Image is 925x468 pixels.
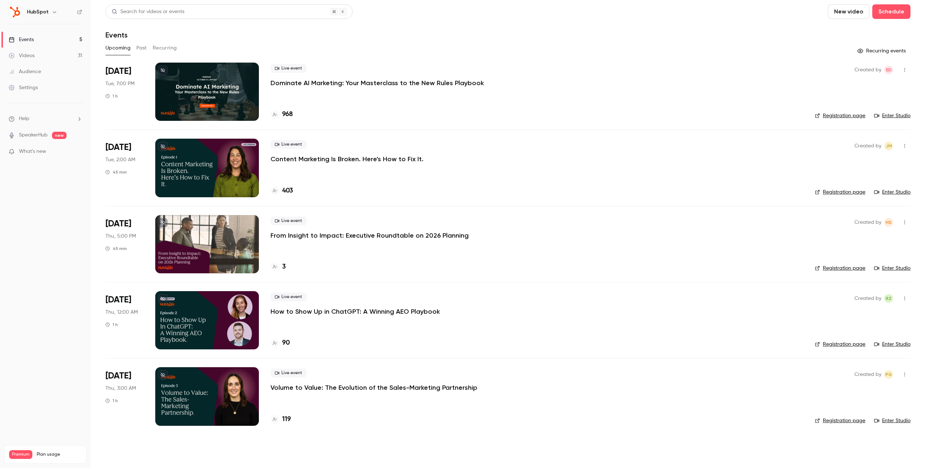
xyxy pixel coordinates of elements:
[815,112,865,119] a: Registration page
[271,369,307,377] span: Live event
[815,189,865,196] a: Registration page
[112,8,184,16] div: Search for videos or events
[9,52,35,59] div: Videos
[282,262,286,272] h4: 3
[19,131,48,139] a: SpeakerHub
[271,231,469,240] a: From Insight to Impact: Executive Roundtable on 2026 Planning
[854,142,881,150] span: Created by
[885,370,892,379] span: PG
[282,338,290,348] h4: 90
[105,139,144,197] div: Oct 28 Tue, 1:00 PM (Australia/Sydney)
[815,341,865,348] a: Registration page
[271,338,290,348] a: 90
[9,68,41,75] div: Audience
[886,142,892,150] span: JM
[105,31,128,39] h1: Events
[105,42,131,54] button: Upcoming
[282,415,291,424] h4: 119
[271,140,307,149] span: Live event
[9,450,32,459] span: Premium
[105,218,131,230] span: [DATE]
[9,84,38,91] div: Settings
[815,265,865,272] a: Registration page
[105,385,136,392] span: Thu, 3:00 AM
[105,63,144,121] div: Oct 14 Tue, 2:00 PM (America/New York)
[19,115,29,123] span: Help
[271,79,484,87] a: Dominate AI Marketing: Your Masterclass to the New Rules Playbook
[854,45,910,57] button: Recurring events
[282,110,293,119] h4: 968
[854,294,881,303] span: Created by
[828,4,869,19] button: New video
[37,452,82,457] span: Plan usage
[105,66,131,77] span: [DATE]
[874,341,910,348] a: Enter Studio
[136,42,147,54] button: Past
[282,186,293,196] h4: 403
[105,233,136,240] span: Thu, 5:00 PM
[884,294,893,303] span: Rimsha Zahid
[105,156,135,163] span: Tue, 2:00 AM
[105,309,138,316] span: Thu, 12:00 AM
[874,112,910,119] a: Enter Studio
[105,246,127,251] div: 45 min
[854,66,881,74] span: Created by
[105,169,127,175] div: 45 min
[886,294,892,303] span: RZ
[271,415,291,424] a: 119
[886,218,892,227] span: HS
[105,322,118,328] div: 1 h
[19,148,46,155] span: What's new
[874,265,910,272] a: Enter Studio
[9,6,21,18] img: HubSpot
[153,42,177,54] button: Recurring
[884,218,893,227] span: Heather Smyth
[105,291,144,349] div: Nov 20 Thu, 11:00 AM (Australia/Sydney)
[271,186,293,196] a: 403
[886,66,892,74] span: ED
[271,293,307,301] span: Live event
[271,64,307,73] span: Live event
[874,417,910,424] a: Enter Studio
[9,36,34,43] div: Events
[105,142,131,153] span: [DATE]
[271,217,307,225] span: Live event
[872,4,910,19] button: Schedule
[27,8,49,16] h6: HubSpot
[271,155,424,163] a: Content Marketing Is Broken. Here's How to Fix It.
[884,370,893,379] span: Phyllicia Gan
[874,189,910,196] a: Enter Studio
[815,417,865,424] a: Registration page
[105,398,118,404] div: 1 h
[271,307,440,316] a: How to Show Up in ChatGPT: A Winning AEO Playbook
[105,294,131,306] span: [DATE]
[9,115,82,123] li: help-dropdown-opener
[854,218,881,227] span: Created by
[271,262,286,272] a: 3
[854,370,881,379] span: Created by
[105,367,144,425] div: Dec 4 Thu, 11:00 AM (Asia/Singapore)
[105,370,131,382] span: [DATE]
[73,148,82,155] iframe: Noticeable Trigger
[105,93,118,99] div: 1 h
[105,215,144,273] div: Nov 6 Thu, 10:00 AM (America/Denver)
[884,66,893,74] span: Elika Dizechi
[52,132,67,139] span: new
[105,80,135,87] span: Tue, 7:00 PM
[271,110,293,119] a: 968
[271,383,477,392] a: Volume to Value: The Evolution of the Sales-Marketing Partnership
[884,142,893,150] span: Jemima Mohan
